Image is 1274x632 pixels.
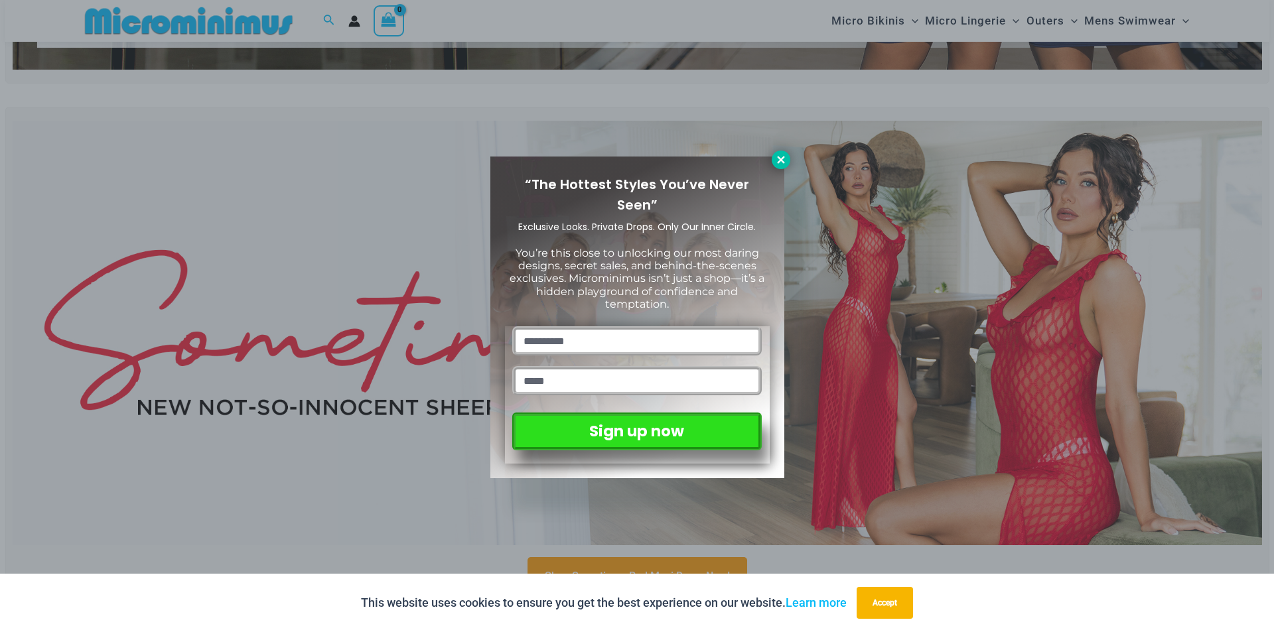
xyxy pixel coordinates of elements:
[525,175,749,214] span: “The Hottest Styles You’ve Never Seen”
[512,412,761,450] button: Sign up now
[772,151,790,169] button: Close
[510,247,764,310] span: You’re this close to unlocking our most daring designs, secret sales, and behind-the-scenes exclu...
[518,220,756,233] span: Exclusive Looks. Private Drops. Only Our Inner Circle.
[857,587,913,619] button: Accept
[786,596,847,609] a: Learn more
[361,593,847,613] p: This website uses cookies to ensure you get the best experience on our website.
